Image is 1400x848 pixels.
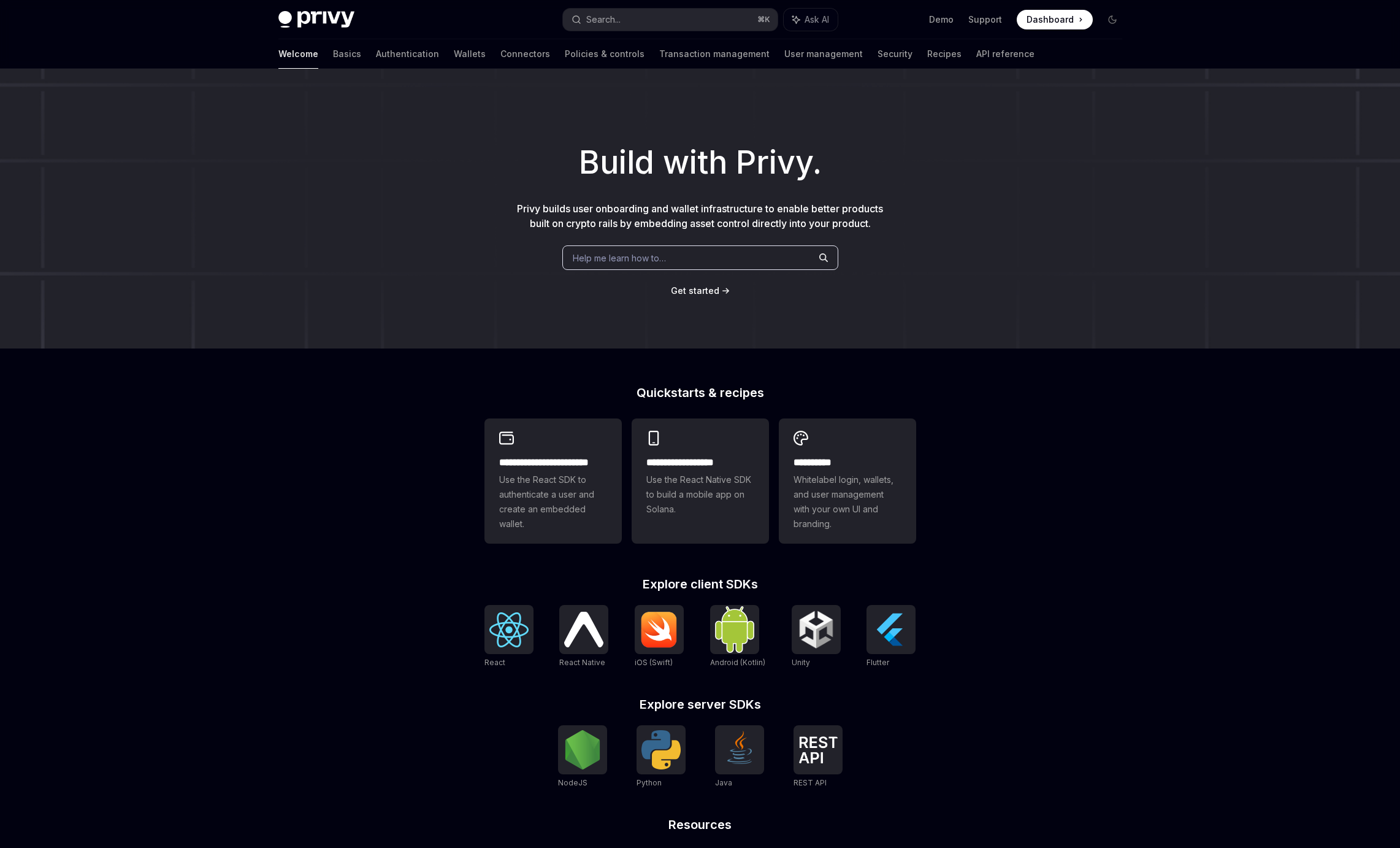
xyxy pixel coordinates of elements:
[484,819,916,831] h2: Resources
[499,472,607,531] span: Use the React SDK to authenticate a user and create an embedded wallet.
[797,610,836,649] img: Unity
[641,730,681,769] img: Python
[454,39,486,69] a: Wallets
[564,612,603,647] img: React Native
[710,658,765,667] span: Android (Kotlin)
[558,725,607,789] a: NodeJSNodeJS
[792,658,810,667] span: Unity
[792,605,841,669] a: UnityUnity
[720,730,759,769] img: Java
[715,725,764,789] a: JavaJava
[637,725,686,789] a: PythonPython
[517,202,883,229] span: Privy builds user onboarding and wallet infrastructure to enable better products built on crypto ...
[565,39,645,69] a: Policies & controls
[968,13,1002,26] a: Support
[794,725,843,789] a: REST APIREST API
[278,11,354,28] img: dark logo
[1027,13,1074,26] span: Dashboard
[559,658,605,667] span: React Native
[484,578,916,590] h2: Explore client SDKs
[20,139,1380,187] h1: Build with Privy.
[659,39,770,69] a: Transaction management
[794,472,901,531] span: Whitelabel login, wallets, and user management with your own UI and branding.
[710,605,765,669] a: Android (Kotlin)Android (Kotlin)
[757,15,770,25] span: ⌘ K
[632,418,769,544] a: **** **** **** ***Use the React Native SDK to build a mobile app on Solana.
[586,12,621,27] div: Search...
[484,698,916,711] h2: Explore server SDKs
[635,658,673,667] span: iOS (Swift)
[563,9,778,31] button: Search...⌘K
[779,418,916,544] a: **** *****Whitelabel login, wallets, and user management with your own UI and branding.
[1103,10,1122,29] button: Toggle dark mode
[927,39,962,69] a: Recipes
[500,39,550,69] a: Connectors
[671,285,719,297] a: Get started
[376,39,439,69] a: Authentication
[637,778,662,787] span: Python
[646,472,754,517] span: Use the React Native SDK to build a mobile app on Solana.
[559,605,608,669] a: React NativeReact Native
[798,736,838,763] img: REST API
[484,658,505,667] span: React
[929,13,954,26] a: Demo
[715,778,732,787] span: Java
[794,778,827,787] span: REST API
[878,39,912,69] a: Security
[484,605,534,669] a: ReactReact
[558,778,587,787] span: NodeJS
[866,605,916,669] a: FlutterFlutter
[871,610,911,649] img: Flutter
[784,39,863,69] a: User management
[573,252,666,264] span: Help me learn how to…
[278,39,318,69] a: Welcome
[671,285,719,296] span: Get started
[563,730,602,769] img: NodeJS
[635,605,684,669] a: iOS (Swift)iOS (Swift)
[1017,10,1093,29] a: Dashboard
[866,658,889,667] span: Flutter
[715,606,754,652] img: Android (Kotlin)
[805,13,829,26] span: Ask AI
[489,612,529,647] img: React
[640,611,679,648] img: iOS (Swift)
[976,39,1035,69] a: API reference
[784,9,838,31] button: Ask AI
[333,39,361,69] a: Basics
[484,387,916,399] h2: Quickstarts & recipes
